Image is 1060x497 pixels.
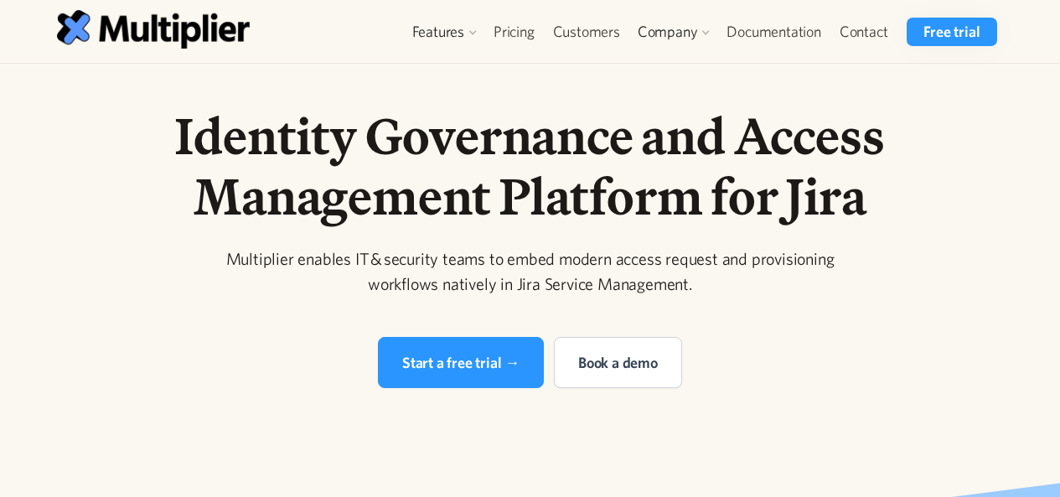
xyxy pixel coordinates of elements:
[412,22,464,42] div: Features
[907,18,996,46] a: Free trial
[717,18,830,46] a: Documentation
[484,18,544,46] a: Pricing
[378,337,544,388] a: Start a free trial →
[101,106,959,226] h1: Identity Governance and Access Management Platform for Jira
[209,246,852,297] div: Multiplier enables IT & security teams to embed modern access request and provisioning workflows ...
[554,337,682,388] a: Book a demo
[830,18,897,46] a: Contact
[404,18,484,46] div: Features
[578,351,658,374] div: Book a demo
[544,18,629,46] a: Customers
[638,22,698,42] div: Company
[402,351,520,374] div: Start a free trial →
[629,18,718,46] div: Company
